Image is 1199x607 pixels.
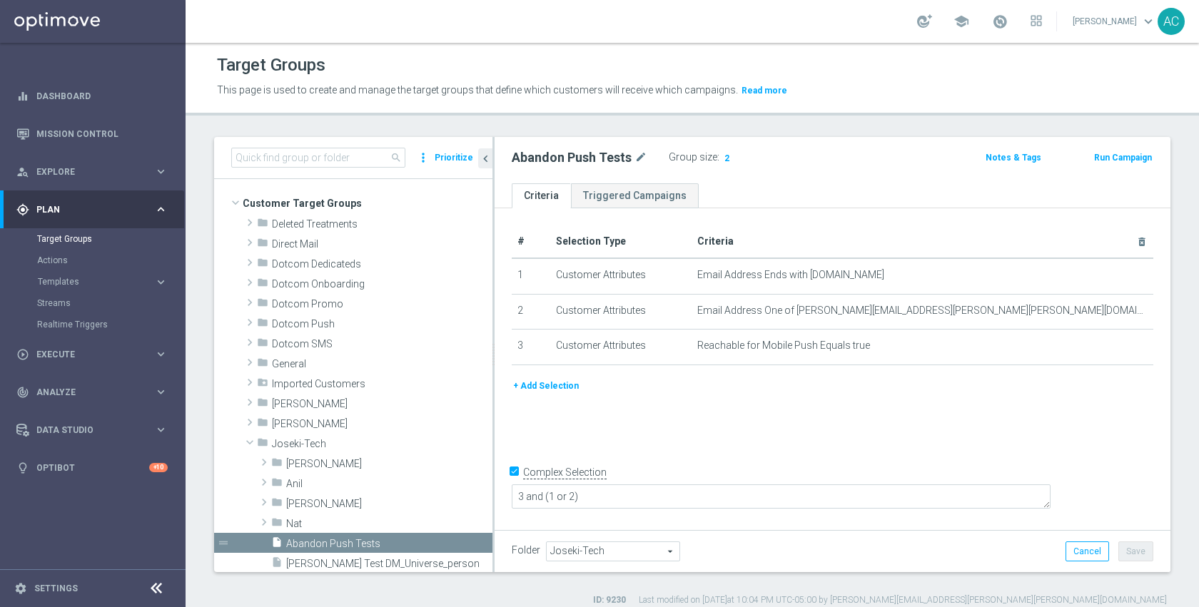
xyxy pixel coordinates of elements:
i: chevron_left [479,152,492,165]
i: folder [271,516,283,533]
span: Customer Target Groups [243,193,492,213]
i: folder [257,277,268,293]
span: Dotcom SMS [272,338,492,350]
i: folder [271,496,283,513]
button: person_search Explore keyboard_arrow_right [16,166,168,178]
div: Execute [16,348,154,361]
a: Dashboard [36,77,168,115]
i: lightbulb [16,461,29,474]
a: Mission Control [36,115,168,153]
span: This page is used to create and manage the target groups that define which customers will receive... [217,84,738,96]
a: Streams [37,297,148,309]
a: Triggered Campaigns [571,183,699,208]
button: Data Studio keyboard_arrow_right [16,424,168,436]
span: Dotcom Push [272,318,492,330]
i: keyboard_arrow_right [154,385,168,399]
span: Criteria [697,235,734,247]
button: Prioritize [432,148,475,168]
a: Optibot [36,449,149,486]
span: Adam Test DM_Universe_person [286,558,492,570]
span: Nat [286,518,492,530]
td: Customer Attributes [550,330,692,365]
div: Templates [38,277,154,286]
div: Target Groups [37,228,184,250]
i: folder [257,297,268,313]
button: Mission Control [16,128,168,140]
i: mode_edit [634,149,647,166]
span: school [953,14,969,29]
span: Plan [36,205,154,214]
div: Templates [37,271,184,292]
div: AC [1158,8,1185,35]
span: Jonas [286,498,492,510]
label: Group size [669,151,717,163]
button: lightbulb Optibot +10 [16,462,168,474]
div: Data Studio [16,424,154,437]
div: Plan [16,203,154,216]
span: Email Address One of [PERSON_NAME][EMAIL_ADDRESS][PERSON_NAME][PERSON_NAME][DOMAIN_NAME] [697,305,1148,317]
button: + Add Selection [512,378,580,394]
span: Direct Mail [272,238,492,250]
button: Run Campaign [1093,150,1153,165]
div: Streams [37,292,184,314]
label: Complex Selection [523,466,607,479]
button: gps_fixed Plan keyboard_arrow_right [16,204,168,215]
span: keyboard_arrow_down [1140,14,1156,29]
span: Email Address Ends with [DOMAIN_NAME] [697,269,884,281]
i: folder [257,317,268,333]
i: gps_fixed [16,203,29,216]
span: Imported Customers [272,378,492,390]
i: folder [257,357,268,373]
div: Mission Control [16,115,168,153]
button: Notes & Tags [984,150,1043,165]
div: +10 [149,463,168,472]
a: Actions [37,255,148,266]
i: keyboard_arrow_right [154,347,168,361]
a: Target Groups [37,233,148,245]
button: equalizer Dashboard [16,91,168,102]
span: Joseki-Tech [272,438,492,450]
i: track_changes [16,386,29,399]
span: search [390,152,402,163]
i: folder_special [257,377,268,393]
h2: Abandon Push Tests [512,149,632,166]
span: Reachable for Mobile Push Equals true [697,340,870,352]
i: equalizer [16,90,29,103]
span: Explore [36,168,154,176]
div: Explore [16,165,154,178]
span: Deleted Treatments [272,218,492,230]
span: Dotcom Dedicateds [272,258,492,270]
span: Data Studio [36,426,154,434]
input: Quick find group or folder [231,148,405,168]
i: folder [257,417,268,433]
i: insert_drive_file [271,556,283,573]
button: Templates keyboard_arrow_right [37,276,168,287]
button: Cancel [1066,541,1109,561]
label: : [717,151,719,163]
i: folder [257,257,268,273]
button: Read more [740,83,789,98]
span: Dotcom Onboarding [272,278,492,290]
td: Customer Attributes [550,294,692,330]
label: ID: 9230 [593,594,626,606]
div: Analyze [16,386,154,399]
button: Save [1118,541,1153,561]
i: delete_forever [1136,236,1148,248]
span: 2 [723,153,731,166]
div: Actions [37,250,184,271]
h1: Target Groups [217,55,325,76]
i: folder [257,437,268,453]
i: keyboard_arrow_right [154,165,168,178]
span: General [272,358,492,370]
span: Analyze [36,388,154,397]
div: Realtime Triggers [37,314,184,335]
th: # [512,225,550,258]
span: Templates [38,277,140,286]
label: Folder [512,544,540,556]
i: folder [271,476,283,493]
